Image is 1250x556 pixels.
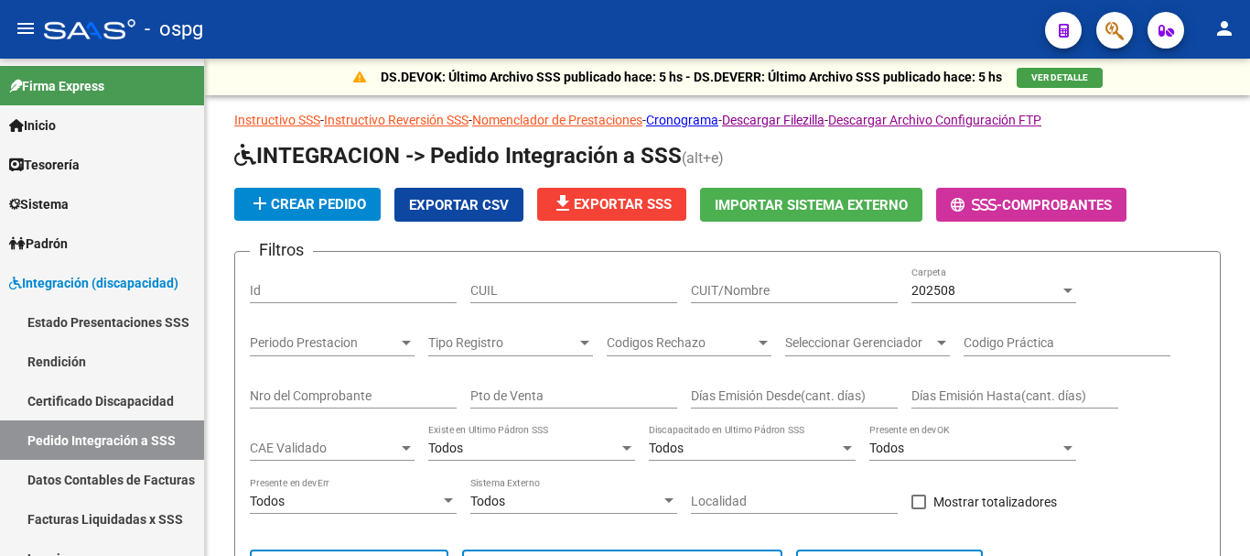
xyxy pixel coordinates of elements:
[936,188,1126,222] button: -Comprobantes
[682,149,724,167] span: (alt+e)
[409,197,509,213] span: Exportar CSV
[145,9,203,49] span: - ospg
[537,188,686,221] button: Exportar SSS
[1002,197,1112,213] span: Comprobantes
[785,335,933,351] span: Seleccionar Gerenciador
[234,110,1221,130] p: - - - - -
[1017,68,1103,88] button: VER DETALLE
[700,188,922,222] button: Importar Sistema Externo
[828,113,1041,127] a: Descargar Archivo Configuración FTP
[394,188,523,222] button: Exportar CSV
[1213,17,1235,39] mat-icon: person
[1031,72,1088,82] span: VER DETALLE
[250,441,398,456] span: CAE Validado
[933,491,1057,513] span: Mostrar totalizadores
[9,234,68,254] span: Padrón
[869,441,904,455] span: Todos
[9,273,178,293] span: Integración (discapacidad)
[249,192,271,214] mat-icon: add
[381,67,1002,87] p: DS.DEVOK: Último Archivo SSS publicado hace: 5 hs - DS.DEVERR: Último Archivo SSS publicado hace:...
[951,197,1002,213] span: -
[250,494,285,508] span: Todos
[715,197,908,213] span: Importar Sistema Externo
[428,441,463,455] span: Todos
[552,192,574,214] mat-icon: file_download
[470,494,505,508] span: Todos
[646,113,718,127] a: Cronograma
[9,76,104,96] span: Firma Express
[249,196,366,213] span: Crear Pedido
[607,335,755,351] span: Codigos Rechazo
[234,188,381,221] button: Crear Pedido
[911,283,955,298] span: 202508
[234,143,682,169] span: INTEGRACION -> Pedido Integración a SSS
[9,194,69,214] span: Sistema
[1188,494,1232,538] iframe: Intercom live chat
[250,237,313,263] h3: Filtros
[9,115,56,136] span: Inicio
[9,155,80,175] span: Tesorería
[722,113,824,127] a: Descargar Filezilla
[324,113,469,127] a: Instructivo Reversión SSS
[428,335,577,351] span: Tipo Registro
[472,113,642,127] a: Nomenclador de Prestaciones
[15,17,37,39] mat-icon: menu
[552,196,672,213] span: Exportar SSS
[250,335,398,351] span: Periodo Prestacion
[234,113,320,127] a: Instructivo SSS
[649,441,684,455] span: Todos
